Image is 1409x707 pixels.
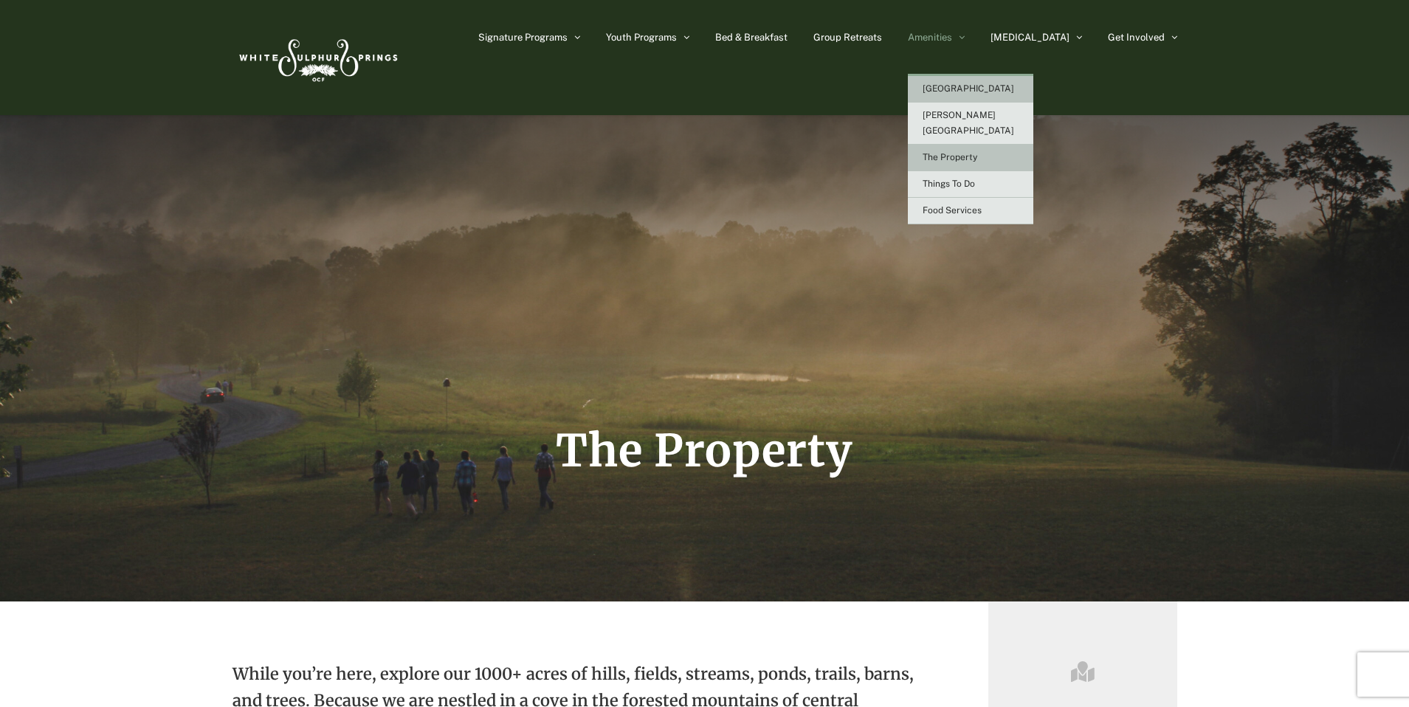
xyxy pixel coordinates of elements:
span: [GEOGRAPHIC_DATA] [923,83,1014,94]
span: Signature Programs [478,32,568,42]
span: [MEDICAL_DATA] [991,32,1069,42]
a: [PERSON_NAME][GEOGRAPHIC_DATA] [908,103,1033,145]
span: Youth Programs [606,32,677,42]
span: Things To Do [923,179,975,189]
span: The Property [556,423,853,478]
img: White Sulphur Springs Logo [232,23,402,92]
span: Bed & Breakfast [715,32,788,42]
span: Food Services [923,205,982,215]
a: Things To Do [908,171,1033,198]
span: [PERSON_NAME][GEOGRAPHIC_DATA] [923,110,1014,136]
a: Food Services [908,198,1033,224]
span: Amenities [908,32,952,42]
a: The Property [908,145,1033,171]
a: [GEOGRAPHIC_DATA] [908,76,1033,103]
span: Get Involved [1108,32,1165,42]
span: The Property [923,152,977,162]
span: Group Retreats [813,32,882,42]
